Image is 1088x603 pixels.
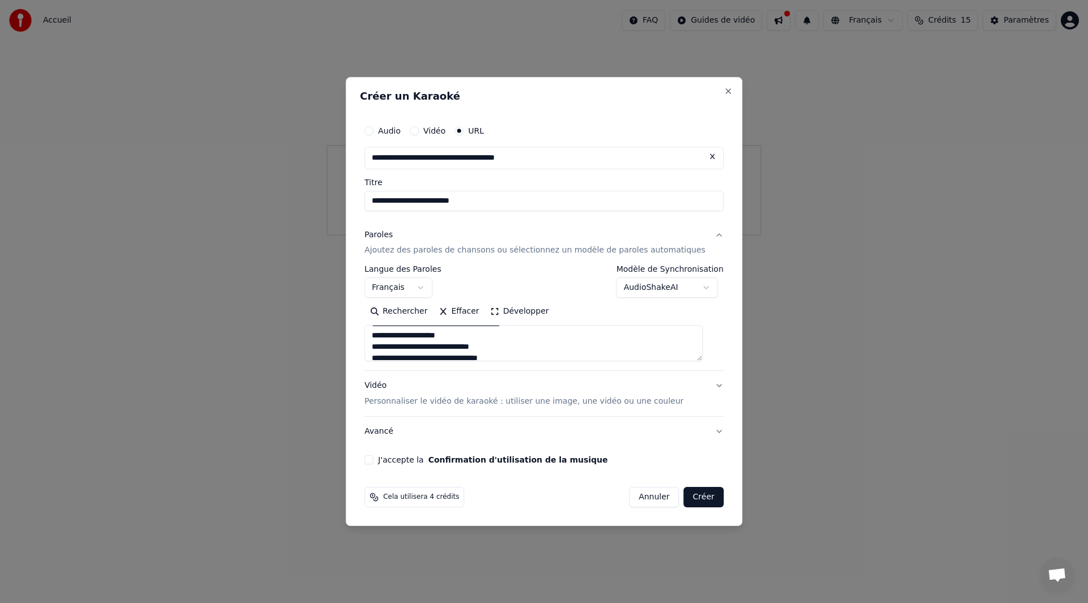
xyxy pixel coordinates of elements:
[364,396,683,407] p: Personnaliser le vidéo de karaoké : utiliser une image, une vidéo ou une couleur
[629,487,679,507] button: Annuler
[423,127,445,135] label: Vidéo
[364,229,393,241] div: Paroles
[364,245,705,256] p: Ajoutez des paroles de chansons ou sélectionnez un modèle de paroles automatiques
[428,456,608,464] button: J'accepte la
[364,220,724,266] button: ParolesAjoutez des paroles de chansons ou sélectionnez un modèle de paroles automatiques
[378,456,607,464] label: J'accepte la
[364,380,683,408] div: Vidéo
[364,178,724,186] label: Titre
[378,127,401,135] label: Audio
[364,266,441,273] label: Langue des Paroles
[433,303,484,321] button: Effacer
[684,487,724,507] button: Créer
[360,91,728,101] h2: Créer un Karaoké
[364,266,724,371] div: ParolesAjoutez des paroles de chansons ou sélectionnez un modèle de paroles automatiques
[364,303,433,321] button: Rechercher
[383,493,459,502] span: Cela utilisera 4 crédits
[468,127,484,135] label: URL
[364,417,724,446] button: Avancé
[364,371,724,417] button: VidéoPersonnaliser le vidéo de karaoké : utiliser une image, une vidéo ou une couleur
[617,266,724,273] label: Modèle de Synchronisation
[485,303,555,321] button: Développer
